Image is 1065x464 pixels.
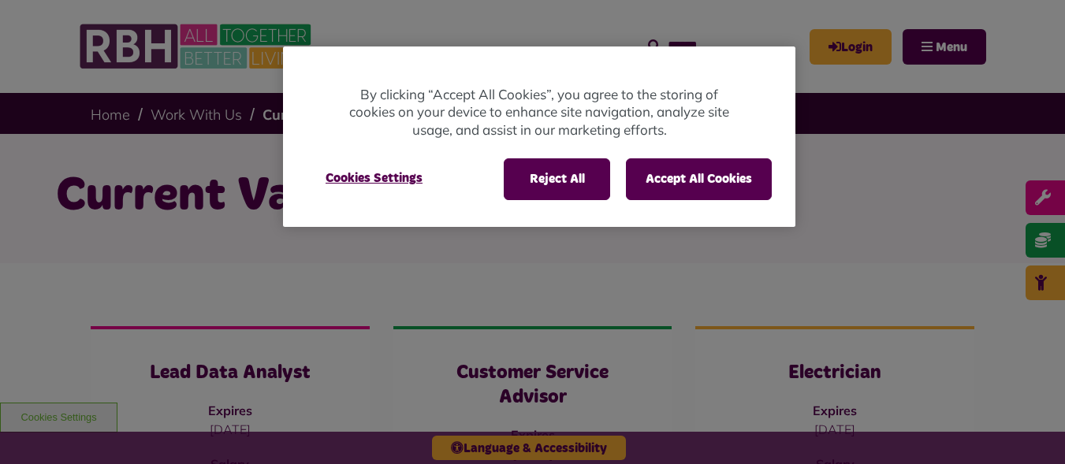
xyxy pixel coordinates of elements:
div: Cookie banner [283,46,795,227]
div: Privacy [283,46,795,227]
p: By clicking “Accept All Cookies”, you agree to the storing of cookies on your device to enhance s... [346,86,732,139]
button: Reject All [504,158,610,199]
button: Cookies Settings [307,158,441,198]
button: Accept All Cookies [626,158,772,199]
